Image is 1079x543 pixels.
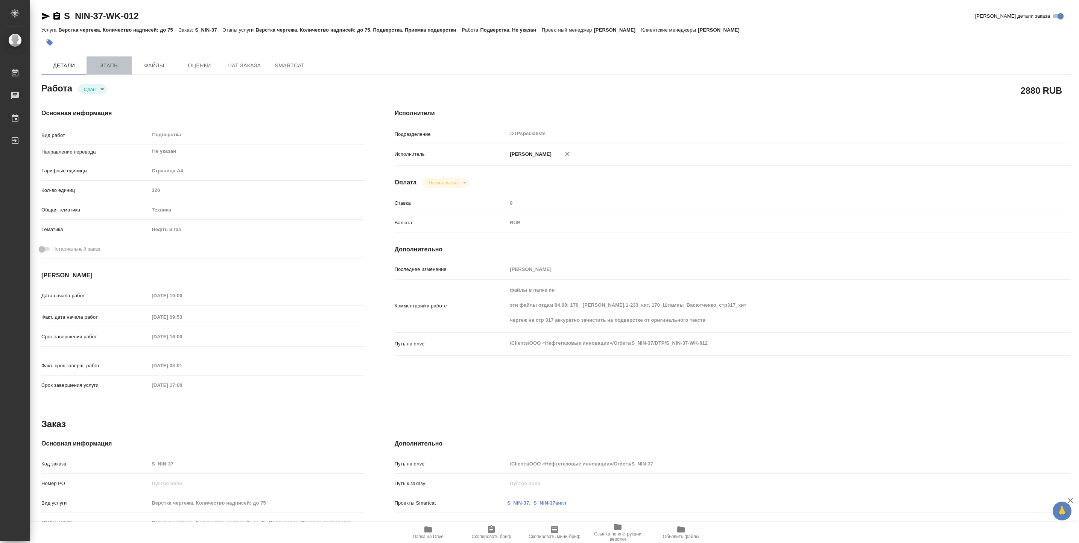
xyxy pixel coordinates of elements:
h2: Работа [41,81,72,94]
input: Пустое поле [507,458,1014,469]
p: Код заказа [41,460,149,468]
p: Подразделение [395,131,508,138]
input: Пустое поле [149,360,215,371]
button: Добавить тэг [41,34,58,51]
span: Детали [46,61,82,70]
textarea: файлы в папке ин эти файлы отдам 04.08: 170_ [PERSON_NAME].1-233_кит, 170_Штампы_Васютченко_стр31... [507,284,1014,327]
button: Не оплачена [426,179,460,186]
p: Общая тематика [41,206,149,214]
p: Путь на drive [395,340,508,348]
span: Скопировать мини-бриф [529,534,580,539]
p: Этапы услуги [223,27,256,33]
p: Вид работ [41,132,149,139]
h4: Дополнительно [395,245,1071,254]
p: Путь к заказу [395,480,508,487]
p: Заказ: [179,27,195,33]
p: Ставка [395,199,508,207]
p: Факт. срок заверш. работ [41,362,149,370]
p: [PERSON_NAME] [594,27,641,33]
p: Верстка чертежа. Количество надписей: до 75, Подверстка, Приемка подверстки [255,27,462,33]
button: Сдан [82,86,98,93]
span: Чат заказа [226,61,263,70]
p: [PERSON_NAME] [507,151,552,158]
h4: Основная информация [41,439,365,448]
p: [PERSON_NAME] [698,27,745,33]
p: Направление перевода [41,148,149,156]
p: Услуга [41,27,58,33]
h2: Заказ [41,418,66,430]
div: RUB [507,216,1014,229]
p: Проектный менеджер [542,27,594,33]
span: Папка на Drive [413,534,444,539]
p: Тарифные единицы [41,167,149,175]
p: Исполнитель [395,151,508,158]
button: Скопировать мини-бриф [523,522,586,543]
span: Скопировать бриф [471,534,511,539]
button: Скопировать ссылку [52,12,61,21]
a: S_NIN-37-WK-012 [64,11,138,21]
input: Пустое поле [507,264,1014,275]
div: Нефть и газ [149,223,364,236]
button: 🙏 [1053,502,1071,520]
div: Техника [149,204,364,216]
p: Номер РО [41,480,149,487]
p: Работа [462,27,480,33]
span: Ссылка на инструкции верстки [591,531,645,542]
p: Верстка чертежа. Количество надписей: до 75 [58,27,179,33]
div: Сдан [78,84,107,94]
a: S_NIN-37, [507,500,530,506]
input: Пустое поле [507,478,1014,489]
h2: 2880 RUB [1021,84,1062,97]
a: S_NIN-37англ [533,500,566,506]
button: Скопировать бриф [460,522,523,543]
p: Клиентские менеджеры [641,27,698,33]
p: Транслитерация названий [395,522,508,529]
p: Дата начала работ [41,292,149,300]
span: Оценки [181,61,217,70]
button: Папка на Drive [397,522,460,543]
input: Пустое поле [149,517,364,528]
input: Пустое поле [507,198,1014,208]
span: Нотариальный заказ [52,245,100,253]
button: Удалить исполнителя [559,146,576,162]
p: Последнее изменение [395,266,508,273]
p: S_NIN-37 [195,27,222,33]
span: [PERSON_NAME] детали заказа [975,12,1050,20]
h4: Основная информация [41,109,365,118]
button: Ссылка на инструкции верстки [586,522,649,543]
p: Проекты Smartcat [395,499,508,507]
p: Этапы услуги [41,519,149,526]
p: Срок завершения услуги [41,382,149,389]
input: Пустое поле [149,290,215,301]
p: Срок завершения работ [41,333,149,341]
h4: Дополнительно [395,439,1071,448]
div: Сдан [422,178,469,188]
input: Пустое поле [149,185,364,196]
p: Тематика [41,226,149,233]
div: Страница А4 [149,164,364,177]
span: 🙏 [1056,503,1068,519]
h4: Исполнители [395,109,1071,118]
input: Пустое поле [149,380,215,391]
p: Кол-во единиц [41,187,149,194]
p: Путь на drive [395,460,508,468]
input: Пустое поле [149,458,364,469]
h4: [PERSON_NAME] [41,271,365,280]
input: Пустое поле [149,312,215,322]
textarea: /Clients/ООО «Нефтегазовые инновации»/Orders/S_NIN-37/DTP/S_NIN-37-WK-012 [507,337,1014,350]
span: Обновить файлы [663,534,699,539]
input: Пустое поле [149,497,364,508]
p: Вид услуги [41,499,149,507]
p: Валюта [395,219,508,227]
p: Комментарий к работе [395,302,508,310]
span: Этапы [91,61,127,70]
h4: Оплата [395,178,417,187]
p: Факт. дата начала работ [41,313,149,321]
input: Пустое поле [149,331,215,342]
p: Подверстка, Не указан [480,27,542,33]
span: Файлы [136,61,172,70]
input: Пустое поле [149,478,364,489]
button: Скопировать ссылку для ЯМессенджера [41,12,50,21]
button: Обновить файлы [649,522,713,543]
span: SmartCat [272,61,308,70]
